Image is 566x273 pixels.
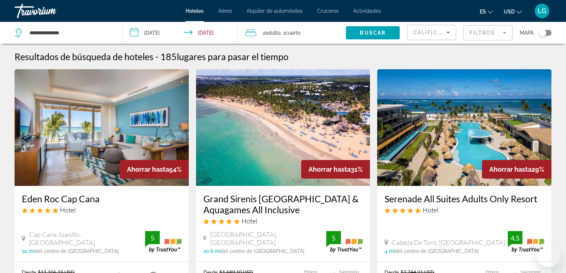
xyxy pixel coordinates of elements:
[520,28,534,38] span: Mapa
[384,206,544,214] div: 5 star Hotel
[308,165,351,173] span: Ahorrar hasta
[346,26,400,39] button: Buscar
[508,231,544,253] img: trustyou-badge.svg
[463,25,513,41] button: Filter
[504,9,515,15] span: USD
[413,28,450,37] mat-select: Sort by
[353,8,381,14] a: Actividades
[203,193,363,215] a: Grand Sirenis [GEOGRAPHIC_DATA] & Aquagames All Inclusive
[160,51,288,62] h2: 185
[196,69,370,186] img: Hotel image
[220,248,304,254] span: del centro de [GEOGRAPHIC_DATA]
[145,234,160,242] div: 5
[203,217,363,225] div: 5 star Hotel
[127,165,169,173] span: Ahorrar hasta
[145,231,182,253] img: trustyou-badge.svg
[22,206,182,214] div: 5 star Hotel
[210,230,326,246] span: [GEOGRAPHIC_DATA], [GEOGRAPHIC_DATA]
[242,217,257,225] span: Hotel
[120,160,189,179] div: 54%
[423,206,438,214] span: Hotel
[533,3,551,19] button: User Menu
[177,51,288,62] span: lugares para pasar el tiempo
[22,193,182,204] a: Eden Roc Cap Cana
[263,28,280,38] span: 2
[218,8,232,14] a: Aéreo
[280,28,300,38] span: , 1
[285,30,300,36] span: Cuarto
[15,51,154,62] h1: Resultados de búsqueda de hoteles
[480,6,493,17] button: Change language
[265,30,280,36] span: Adulto
[238,22,346,44] button: Travelers: 2 adults, 0 children
[60,206,76,214] span: Hotel
[538,7,546,15] span: LG
[360,30,386,36] span: Buscar
[22,248,35,254] span: 10 mi
[537,244,560,267] iframe: Botón para iniciar la ventana de mensajería
[35,248,119,254] span: del centro de [GEOGRAPHIC_DATA]
[534,30,551,36] button: Toggle map
[29,230,145,246] span: Cap Cana Juanillo, [GEOGRAPHIC_DATA]
[395,248,479,254] span: del centro de [GEOGRAPHIC_DATA]
[15,1,87,20] a: Travorium
[384,248,395,254] span: 4 mi
[301,160,370,179] div: 31%
[480,9,486,15] span: es
[508,234,522,242] div: 4.5
[203,248,220,254] span: 20.6 mi
[15,69,189,186] img: Hotel image
[384,193,544,204] a: Serenade All Suites Adults Only Resort
[489,165,531,173] span: Ahorrar hasta
[326,231,363,253] img: trustyou-badge.svg
[155,51,159,62] span: -
[247,8,303,14] a: Alquiler de automóviles
[413,30,530,35] span: Calificación de calidad más alta
[317,8,339,14] a: Cruceros
[377,69,551,186] img: Hotel image
[392,238,505,246] span: Cabeza De Toro, [GEOGRAPHIC_DATA]
[482,160,551,179] div: 29%
[186,8,204,14] a: Hoteles
[326,234,341,242] div: 5
[504,6,522,17] button: Change currency
[123,22,238,44] button: Check-in date: Nov 18, 2025 Check-out date: Nov 25, 2025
